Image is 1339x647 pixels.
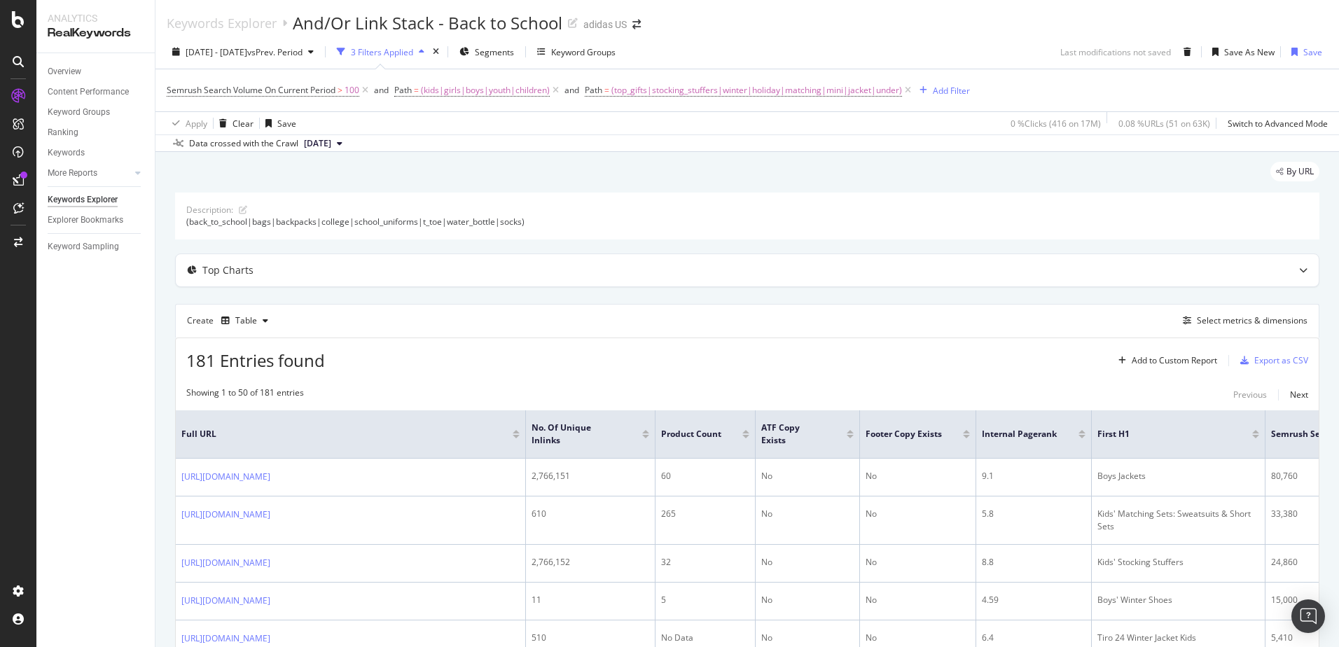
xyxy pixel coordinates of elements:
div: 8.8 [982,556,1085,569]
span: Segments [475,46,514,58]
div: Keyword Groups [551,46,616,58]
div: Boys Jackets [1097,470,1259,482]
button: Add to Custom Report [1113,349,1217,372]
div: 4.59 [982,594,1085,606]
div: 5 [661,594,749,606]
span: Internal Pagerank [982,428,1057,440]
div: Tiro 24 Winter Jacket Kids [1097,632,1259,644]
a: [URL][DOMAIN_NAME] [181,556,270,570]
button: [DATE] - [DATE]vsPrev. Period [167,41,319,63]
span: Path [585,84,602,96]
div: Keyword Sampling [48,239,119,254]
div: No [866,508,970,520]
div: Add Filter [933,85,970,97]
span: vs Prev. Period [247,46,303,58]
button: Apply [167,112,207,134]
div: 2,766,151 [532,470,649,482]
button: Keyword Groups [532,41,621,63]
div: 3 Filters Applied [351,46,413,58]
span: Path [394,84,412,96]
span: 100 [345,81,359,100]
a: Keyword Groups [48,105,145,120]
span: [DATE] - [DATE] [186,46,247,58]
div: Save [277,118,296,130]
div: Add to Custom Report [1132,356,1217,365]
div: Switch to Advanced Mode [1228,118,1328,130]
div: 60 [661,470,749,482]
div: Content Performance [48,85,129,99]
button: Save [1286,41,1322,63]
a: Keywords Explorer [48,193,145,207]
button: Add Filter [914,82,970,99]
div: Save [1303,46,1322,58]
span: ATF Copy Exists [761,422,826,447]
button: Segments [454,41,520,63]
div: Keywords [48,146,85,160]
div: 11 [532,594,649,606]
span: Semrush Search Volume On Current Period [167,84,335,96]
div: No [761,632,854,644]
div: Next [1290,389,1308,401]
div: arrow-right-arrow-left [632,20,641,29]
div: 32 [661,556,749,569]
button: Table [216,309,274,332]
div: Ranking [48,125,78,140]
div: Description: [186,204,233,216]
span: (kids|girls|boys|youth|children) [421,81,550,100]
div: More Reports [48,166,97,181]
div: Table [235,316,257,325]
div: adidas US [583,18,627,32]
button: and [374,83,389,97]
button: Switch to Advanced Mode [1222,112,1328,134]
div: and [374,84,389,96]
div: times [430,45,442,59]
a: Keywords Explorer [167,15,277,31]
button: Previous [1233,387,1267,403]
div: Last modifications not saved [1060,46,1171,58]
div: Overview [48,64,81,79]
button: Clear [214,112,254,134]
div: 6.4 [982,632,1085,644]
div: RealKeywords [48,25,144,41]
div: No [761,508,854,520]
div: Save As New [1224,46,1275,58]
a: Explorer Bookmarks [48,213,145,228]
span: (top_gifts|stocking_stuffers|winter|holiday|matching|mini|jacket|under) [611,81,902,100]
a: [URL][DOMAIN_NAME] [181,470,270,484]
button: Next [1290,387,1308,403]
div: 0 % Clicks ( 416 on 17M ) [1011,118,1101,130]
a: Keywords [48,146,145,160]
div: Clear [233,118,254,130]
div: legacy label [1270,162,1319,181]
div: No [761,470,854,482]
div: 0.08 % URLs ( 51 on 63K ) [1118,118,1210,130]
div: Export as CSV [1254,354,1308,366]
a: [URL][DOMAIN_NAME] [181,594,270,608]
div: Showing 1 to 50 of 181 entries [186,387,304,403]
div: Apply [186,118,207,130]
button: 3 Filters Applied [331,41,430,63]
div: and [564,84,579,96]
span: No. of Unique Inlinks [532,422,621,447]
button: and [564,83,579,97]
span: First H1 [1097,428,1231,440]
span: = [604,84,609,96]
a: More Reports [48,166,131,181]
div: 265 [661,508,749,520]
div: No [866,632,970,644]
div: Open Intercom Messenger [1291,599,1325,633]
div: No [761,594,854,606]
span: = [414,84,419,96]
div: Analytics [48,11,144,25]
div: Kids' Matching Sets: Sweatsuits & Short Sets [1097,508,1259,533]
div: No [866,594,970,606]
div: 510 [532,632,649,644]
span: > [338,84,342,96]
a: Keyword Sampling [48,239,145,254]
a: Content Performance [48,85,145,99]
div: No [866,556,970,569]
span: By URL [1286,167,1314,176]
button: Save As New [1207,41,1275,63]
div: Previous [1233,389,1267,401]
